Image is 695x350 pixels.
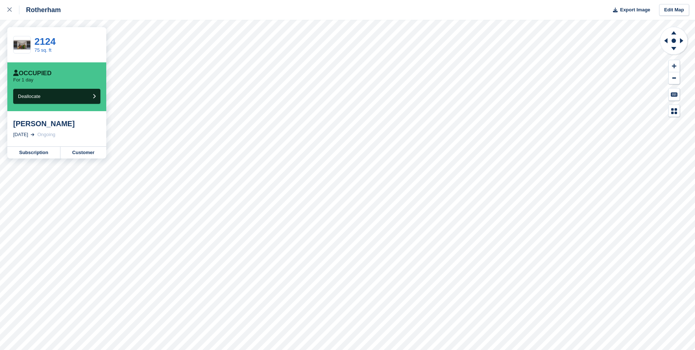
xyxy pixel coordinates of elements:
[14,40,30,50] img: 75%20SQ.FT.jpg
[669,60,680,72] button: Zoom In
[669,88,680,101] button: Keyboard Shortcuts
[13,131,28,138] div: [DATE]
[669,105,680,117] button: Map Legend
[13,89,100,104] button: Deallocate
[60,147,106,158] a: Customer
[13,70,52,77] div: Occupied
[609,4,650,16] button: Export Image
[659,4,689,16] a: Edit Map
[620,6,650,14] span: Export Image
[37,131,55,138] div: Ongoing
[13,77,33,83] p: For 1 day
[19,6,61,14] div: Rotherham
[34,47,51,53] a: 75 sq. ft
[34,36,56,47] a: 2124
[7,147,60,158] a: Subscription
[13,119,100,128] div: [PERSON_NAME]
[18,94,40,99] span: Deallocate
[669,72,680,84] button: Zoom Out
[31,133,34,136] img: arrow-right-light-icn-cde0832a797a2874e46488d9cf13f60e5c3a73dbe684e267c42b8395dfbc2abf.svg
